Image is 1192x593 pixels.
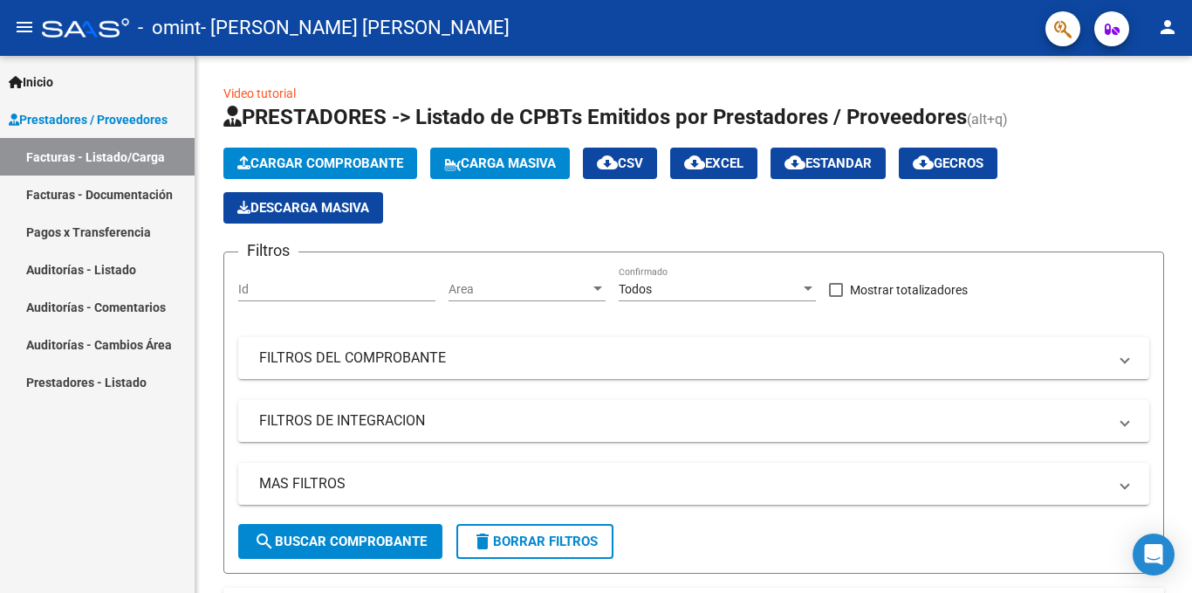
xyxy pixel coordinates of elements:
mat-icon: delete [472,531,493,552]
button: Borrar Filtros [456,524,613,559]
span: Descarga Masiva [237,200,369,216]
button: Gecros [899,148,997,179]
mat-expansion-panel-header: MAS FILTROS [238,463,1149,505]
span: Mostrar totalizadores [850,279,968,300]
button: CSV [583,148,657,179]
mat-icon: cloud_download [684,152,705,173]
span: Cargar Comprobante [237,155,403,171]
span: PRESTADORES -> Listado de CPBTs Emitidos por Prestadores / Proveedores [223,105,967,129]
mat-icon: cloud_download [913,152,934,173]
span: Carga Masiva [444,155,556,171]
button: EXCEL [670,148,757,179]
a: Video tutorial [223,86,296,100]
span: Buscar Comprobante [254,534,427,549]
button: Buscar Comprobante [238,524,442,559]
span: Estandar [784,155,872,171]
button: Estandar [771,148,886,179]
mat-expansion-panel-header: FILTROS DE INTEGRACION [238,400,1149,442]
mat-icon: cloud_download [597,152,618,173]
mat-panel-title: FILTROS DEL COMPROBANTE [259,348,1107,368]
mat-panel-title: MAS FILTROS [259,474,1107,493]
span: (alt+q) [967,111,1008,128]
span: Todos [619,282,652,296]
app-download-masive: Descarga masiva de comprobantes (adjuntos) [223,192,383,224]
mat-icon: search [254,531,275,552]
span: - [PERSON_NAME] [PERSON_NAME] [201,9,510,47]
h3: Filtros [238,238,298,263]
span: - omint [138,9,201,47]
mat-icon: person [1157,17,1178,38]
span: Inicio [9,72,53,92]
span: EXCEL [684,155,743,171]
mat-expansion-panel-header: FILTROS DEL COMPROBANTE [238,337,1149,379]
mat-panel-title: FILTROS DE INTEGRACION [259,411,1107,431]
span: CSV [597,155,643,171]
span: Prestadores / Proveedores [9,110,168,129]
span: Area [449,282,590,297]
mat-icon: menu [14,17,35,38]
span: Borrar Filtros [472,534,598,549]
button: Descarga Masiva [223,192,383,224]
button: Cargar Comprobante [223,148,417,179]
span: Gecros [913,155,983,171]
button: Carga Masiva [430,148,570,179]
mat-icon: cloud_download [784,152,805,173]
div: Open Intercom Messenger [1133,534,1175,576]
